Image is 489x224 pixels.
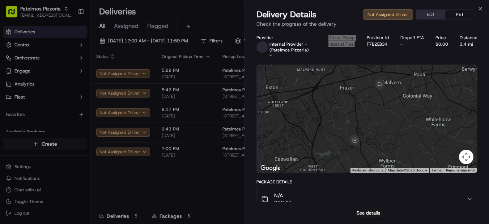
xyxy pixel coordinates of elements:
[400,35,424,41] div: Dropoff ETA
[64,132,79,138] span: [DATE]
[14,113,20,119] img: 1736555255976-a54dd68f-1ca7-489b-9aae-adbdc363a1c4
[7,29,132,41] p: Welcome 👋
[256,20,477,28] p: Check the progress of the delivery
[19,47,130,54] input: Got a question? Start typing here...
[269,41,317,53] p: Internal Provider - (Patelmos Pizzeria)
[353,208,383,218] button: See details
[431,168,442,172] a: Terms (opens in new tab)
[33,69,119,76] div: Start new chat
[328,35,355,41] div: Driver Group
[256,9,316,20] span: Delivery Details
[7,163,13,169] div: 📗
[7,94,48,100] div: Past conversations
[7,125,19,137] img: Joseph V.
[274,192,292,199] span: N/A
[274,199,292,206] span: $68.47
[416,10,445,19] button: EDT
[64,112,79,118] span: [DATE]
[367,41,388,47] button: F7B2EB34
[15,69,28,82] img: 1738778727109-b901c2ba-d612-49f7-a14d-d897ce62d23f
[33,76,99,82] div: We're available if you need us!
[4,159,58,172] a: 📗Knowledge Base
[51,170,88,176] a: Powered byPylon
[60,112,63,118] span: •
[352,168,383,173] button: Keyboard shortcuts
[446,168,475,172] a: Report a map error
[445,10,474,19] button: PET
[259,163,282,173] a: Open this area in Google Maps (opens a new window)
[257,187,477,211] button: N/A$68.47
[460,41,477,47] div: 3.4 mi
[68,162,116,169] span: API Documentation
[7,105,19,117] img: Angelique Valdez
[7,69,20,82] img: 1736555255976-a54dd68f-1ca7-489b-9aae-adbdc363a1c4
[435,41,448,47] div: $0.00
[460,35,477,41] div: Distance
[367,35,389,41] div: Provider Id
[72,170,88,176] span: Pylon
[112,93,132,101] button: See all
[58,159,119,172] a: 💻API Documentation
[256,35,317,41] div: Provider
[22,132,59,138] span: [PERSON_NAME]
[7,7,22,22] img: Nash
[435,35,448,41] div: Price
[269,53,272,59] span: -
[14,132,20,138] img: 1736555255976-a54dd68f-1ca7-489b-9aae-adbdc363a1c4
[60,132,63,138] span: •
[123,71,132,80] button: Start new chat
[22,112,59,118] span: [PERSON_NAME]
[400,41,424,47] div: -
[61,163,67,169] div: 💻
[14,162,55,169] span: Knowledge Base
[256,179,477,185] div: Package Details
[259,163,282,173] img: Google
[328,41,355,47] div: Internal Fleet
[459,150,473,164] button: Map camera controls
[388,168,427,172] span: Map data ©2025 Google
